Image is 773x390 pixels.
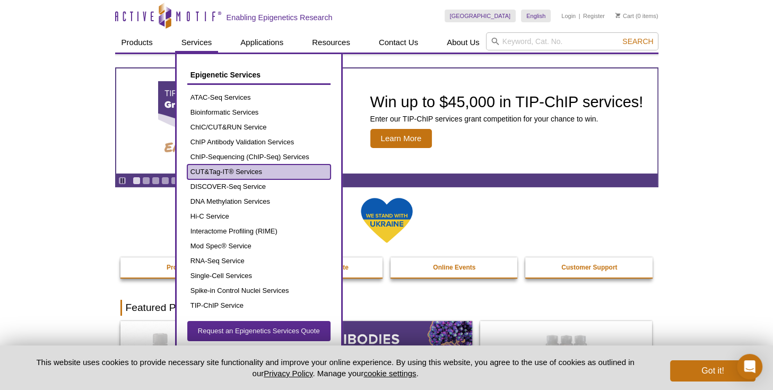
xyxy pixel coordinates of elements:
img: We Stand With Ukraine [360,197,413,244]
a: Interactome Profiling (RIME) [187,224,331,239]
a: Resources [306,32,357,53]
input: Keyword, Cat. No. [486,32,658,50]
a: ChIC/CUT&RUN Service [187,120,331,135]
a: Applications [234,32,290,53]
a: DISCOVER-Seq Service [187,179,331,194]
a: Bioinformatic Services [187,105,331,120]
a: Mod Spec® Service [187,239,331,254]
a: Contact Us [372,32,424,53]
a: ATAC-Seq Services [187,90,331,105]
a: RNA-Seq Service [187,254,331,268]
h2: Featured Products [120,300,653,316]
a: Go to slide 2 [142,177,150,185]
strong: Epi-Services Quote [290,264,349,271]
a: Go to slide 4 [161,177,169,185]
a: Products [115,32,159,53]
a: Single-Cell Services [187,268,331,283]
a: Epigenetic Services [187,65,331,85]
a: Request an Epigenetics Services Quote [187,321,331,341]
a: Toggle autoplay [118,177,126,185]
a: Privacy Policy [264,369,312,378]
a: Go to slide 1 [133,177,141,185]
a: [GEOGRAPHIC_DATA] [445,10,516,22]
img: Your Cart [615,13,620,18]
strong: Online Events [433,264,475,271]
a: CUT&Tag-IT® Services [187,164,331,179]
a: Online Events [390,257,519,278]
div: Open Intercom Messenger [737,354,762,379]
button: Search [619,37,656,46]
strong: Customer Support [561,264,617,271]
a: Services [175,32,219,53]
a: DNA Methylation Services [187,194,331,209]
button: Got it! [670,360,755,382]
a: Go to slide 5 [171,177,179,185]
a: English [521,10,551,22]
a: Go to slide 3 [152,177,160,185]
a: Customer Support [525,257,654,278]
h2: Win up to $45,000 in TIP-ChIP services! [370,94,644,110]
a: Hi-C Service [187,209,331,224]
p: Enter our TIP-ChIP services grant competition for your chance to win. [370,114,644,124]
li: (0 items) [615,10,658,22]
span: Learn More [370,129,432,148]
span: Epigenetic Services [190,71,260,79]
a: Register [583,12,605,20]
article: TIP-ChIP Services Grant Competition [116,68,657,174]
a: Promotions [120,257,249,278]
li: | [579,10,580,22]
h2: Enabling Epigenetics Research [227,13,333,22]
strong: Promotions [167,264,202,271]
a: Login [561,12,576,20]
button: cookie settings [363,369,416,378]
span: Search [622,37,653,46]
a: Cart [615,12,634,20]
a: Spike-in Control Nuclei Services [187,283,331,298]
a: TIP-ChIP Service [187,298,331,313]
a: About Us [440,32,486,53]
a: ChIP-Sequencing (ChIP-Seq) Services [187,150,331,164]
img: TIP-ChIP Services Grant Competition [158,81,317,161]
a: ChIP Antibody Validation Services [187,135,331,150]
a: TIP-ChIP Services Grant Competition Win up to $45,000 in TIP-ChIP services! Enter our TIP-ChIP se... [116,68,657,174]
p: This website uses cookies to provide necessary site functionality and improve your online experie... [18,357,653,379]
